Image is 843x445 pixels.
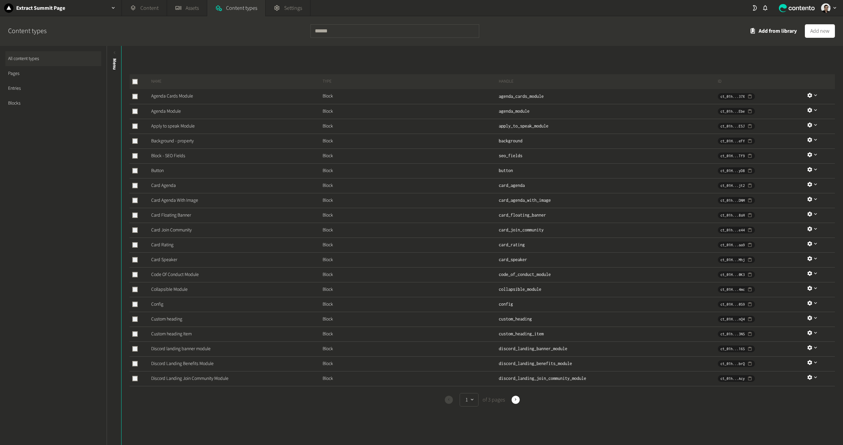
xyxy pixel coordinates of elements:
[720,138,745,144] span: ct_01H...eFY
[322,208,499,223] td: Block
[720,346,745,352] span: ct_01h...16S
[720,212,745,218] span: ct_01h...8sH
[750,24,797,38] button: Add from library
[499,302,513,307] span: config
[499,316,532,322] span: custom_heading
[151,316,182,323] a: Custom heading
[718,301,755,308] button: ct_01H...0S9
[151,152,185,159] a: Block - SEO Fields
[718,345,755,352] button: ct_01h...16S
[718,212,755,219] button: ct_01h...8sH
[499,376,586,381] span: discord_landing_join_community_module
[151,331,192,337] a: Custom heading Item
[284,4,302,12] span: Settings
[151,167,164,174] a: Button
[499,183,525,188] span: card_agenda
[718,138,755,144] button: ct_01H...eFY
[5,81,101,96] a: Entries
[322,282,499,297] td: Block
[499,242,525,247] span: card_rating
[322,193,499,208] td: Block
[5,51,101,66] a: All content types
[322,89,499,104] td: Block
[718,331,755,337] button: ct_01h...3NS
[151,123,195,130] a: Apply to speak Module
[718,197,755,204] button: ct_01h...DNM
[226,4,257,12] span: Content types
[720,331,745,337] span: ct_01h...3NS
[720,286,745,293] span: ct_01H...4mc
[720,301,745,307] span: ct_01H...0S9
[322,356,499,371] td: Block
[720,93,745,100] span: ct_01h...37X
[720,316,745,322] span: ct_01H...nQ4
[720,123,745,129] span: ct_01h...E5J
[322,371,499,386] td: Block
[16,4,65,12] h2: Extract Summit Page
[718,152,755,159] button: ct_01H...Tf9
[322,74,499,89] th: Type
[146,74,322,89] th: Name
[720,168,745,174] span: ct_01H...yD8
[151,301,163,308] a: Config
[499,168,513,173] span: button
[718,271,755,278] button: ct_01H...0K3
[720,361,745,367] span: ct_01h...brQ
[322,178,499,193] td: Block
[499,361,572,366] span: discord_landing_benefits_module
[718,375,755,382] button: ct_01h...Acy
[718,167,755,174] button: ct_01H...yD8
[718,227,755,233] button: ct_01h...e44
[718,108,755,115] button: ct_01h...Ebe
[499,198,551,203] span: card_agenda_with_image
[151,197,198,204] a: Card Agenda With Image
[151,138,194,144] a: Background - property
[499,213,546,218] span: card_floating_banner
[322,238,499,252] td: Block
[322,297,499,312] td: Block
[720,376,745,382] span: ct_01h...Acy
[151,93,193,100] a: Agenda Cards Module
[499,287,541,292] span: collapsible_module
[499,257,527,262] span: card_speaker
[498,74,717,89] th: Handle
[718,182,755,189] button: ct_01H...jt2
[5,96,101,111] a: Blocks
[151,242,173,248] a: Card Rating
[720,108,745,114] span: ct_01h...Ebe
[4,3,13,13] img: Extract Summit Page
[322,341,499,356] td: Block
[322,267,499,282] td: Block
[499,153,522,158] span: seo_fields
[322,252,499,267] td: Block
[821,3,831,13] img: Vinicius Machado
[717,74,807,89] th: ID
[322,148,499,163] td: Block
[151,271,199,278] a: Code Of Conduct Module
[151,345,211,352] a: Discord landing banner module
[718,242,755,248] button: ct_01H...aa9
[460,393,479,407] button: 1
[151,182,176,189] a: Card Agenda
[322,223,499,238] td: Block
[720,197,745,203] span: ct_01h...DNM
[151,286,188,293] a: Collapsible Module
[718,256,755,263] button: ct_01H...Mhj
[111,58,118,70] span: Menu
[499,94,544,99] span: agenda_cards_module
[718,123,755,130] button: ct_01h...E5J
[151,108,181,115] a: Agenda Module
[322,134,499,148] td: Block
[499,272,551,277] span: code_of_conduct_module
[5,66,101,81] a: Pages
[322,163,499,178] td: Block
[720,257,745,263] span: ct_01H...Mhj
[322,104,499,119] td: Block
[718,286,755,293] button: ct_01H...4mc
[720,183,745,189] span: ct_01H...jt2
[8,26,47,36] h2: Content types
[499,346,567,351] span: discord_landing_banner_module
[499,109,529,114] span: agenda_module
[499,138,522,143] span: background
[322,312,499,327] td: Block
